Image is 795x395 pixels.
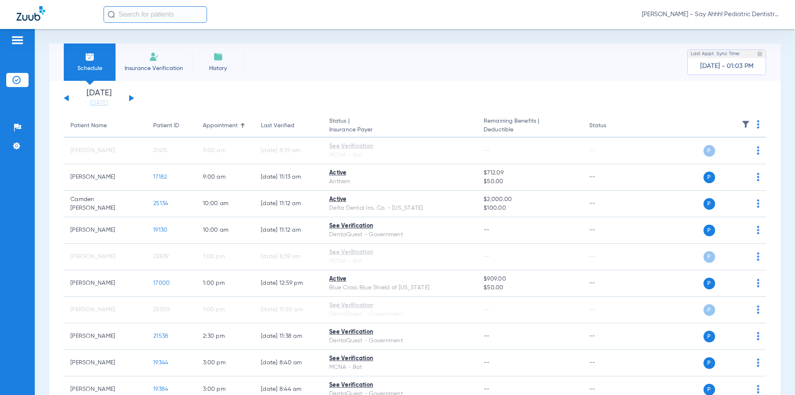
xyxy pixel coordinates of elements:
[196,323,254,350] td: 2:30 PM
[329,257,470,266] div: MCNA - Bot
[64,323,147,350] td: [PERSON_NAME]
[64,164,147,191] td: [PERSON_NAME]
[484,227,490,233] span: --
[757,120,759,128] img: group-dot-blue.svg
[153,148,167,153] span: 21415
[703,331,715,342] span: P
[85,52,95,62] img: Schedule
[703,278,715,289] span: P
[484,360,490,366] span: --
[64,244,147,270] td: [PERSON_NAME]
[153,227,167,233] span: 19130
[64,297,147,323] td: [PERSON_NAME]
[329,284,470,292] div: Blue Cross Blue Shield of [US_STATE]
[64,217,147,244] td: [PERSON_NAME]
[742,120,750,128] img: filter.svg
[583,217,638,244] td: --
[484,126,576,134] span: Deductible
[329,222,470,230] div: See Verification
[149,52,159,62] img: Manual Insurance Verification
[254,323,323,350] td: [DATE] 11:38 AM
[153,201,168,206] span: 25134
[329,363,470,372] div: MCNA - Bot
[153,386,168,392] span: 19384
[691,50,740,58] span: Last Appt. Sync Time:
[754,355,795,395] div: Chat Widget
[477,114,582,138] th: Remaining Benefits |
[70,121,140,130] div: Patient Name
[757,279,759,287] img: group-dot-blue.svg
[254,138,323,164] td: [DATE] 8:39 AM
[329,310,470,319] div: DentaQuest - Government
[74,89,124,107] li: [DATE]
[703,251,715,263] span: P
[329,151,470,160] div: MCNA - Bot
[254,244,323,270] td: [DATE] 8:39 AM
[17,6,45,21] img: Zuub Logo
[484,307,490,313] span: --
[484,148,490,153] span: --
[329,195,470,204] div: Active
[323,114,477,138] th: Status |
[74,99,124,107] a: [DATE]
[196,217,254,244] td: 10:00 AM
[583,191,638,217] td: --
[583,270,638,297] td: --
[64,191,147,217] td: Camden [PERSON_NAME]
[484,177,576,186] span: $50.00
[757,332,759,340] img: group-dot-blue.svg
[329,354,470,363] div: See Verification
[70,64,109,73] span: Schedule
[196,138,254,164] td: 9:00 AM
[261,121,294,130] div: Last Verified
[153,333,168,339] span: 21538
[583,323,638,350] td: --
[196,297,254,323] td: 1:00 PM
[196,191,254,217] td: 10:00 AM
[703,145,715,157] span: P
[329,177,470,186] div: Anthem
[703,304,715,316] span: P
[757,226,759,234] img: group-dot-blue.svg
[196,244,254,270] td: 1:00 PM
[153,360,168,366] span: 19344
[583,114,638,138] th: Status
[153,280,170,286] span: 17000
[153,307,170,313] span: 25059
[329,301,470,310] div: See Verification
[254,297,323,323] td: [DATE] 11:50 AM
[104,6,207,23] input: Search for patients
[64,138,147,164] td: [PERSON_NAME]
[703,172,715,183] span: P
[700,62,754,70] span: [DATE] - 01:03 PM
[196,350,254,376] td: 3:00 PM
[484,169,576,177] span: $712.09
[703,225,715,236] span: P
[329,142,470,151] div: See Verification
[757,173,759,181] img: group-dot-blue.svg
[757,146,759,155] img: group-dot-blue.svg
[703,198,715,210] span: P
[583,164,638,191] td: --
[122,64,186,73] span: Insurance Verification
[484,275,576,284] span: $909.00
[484,333,490,339] span: --
[153,254,169,259] span: 22839
[70,121,107,130] div: Patient Name
[329,169,470,177] div: Active
[329,381,470,390] div: See Verification
[329,230,470,239] div: DentaQuest - Government
[213,52,223,62] img: History
[254,350,323,376] td: [DATE] 8:40 AM
[64,350,147,376] td: [PERSON_NAME]
[11,35,24,45] img: hamburger-icon
[484,284,576,292] span: $50.00
[583,244,638,270] td: --
[757,305,759,314] img: group-dot-blue.svg
[196,164,254,191] td: 9:00 AM
[329,328,470,337] div: See Verification
[254,217,323,244] td: [DATE] 11:12 AM
[484,386,490,392] span: --
[703,357,715,369] span: P
[583,138,638,164] td: --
